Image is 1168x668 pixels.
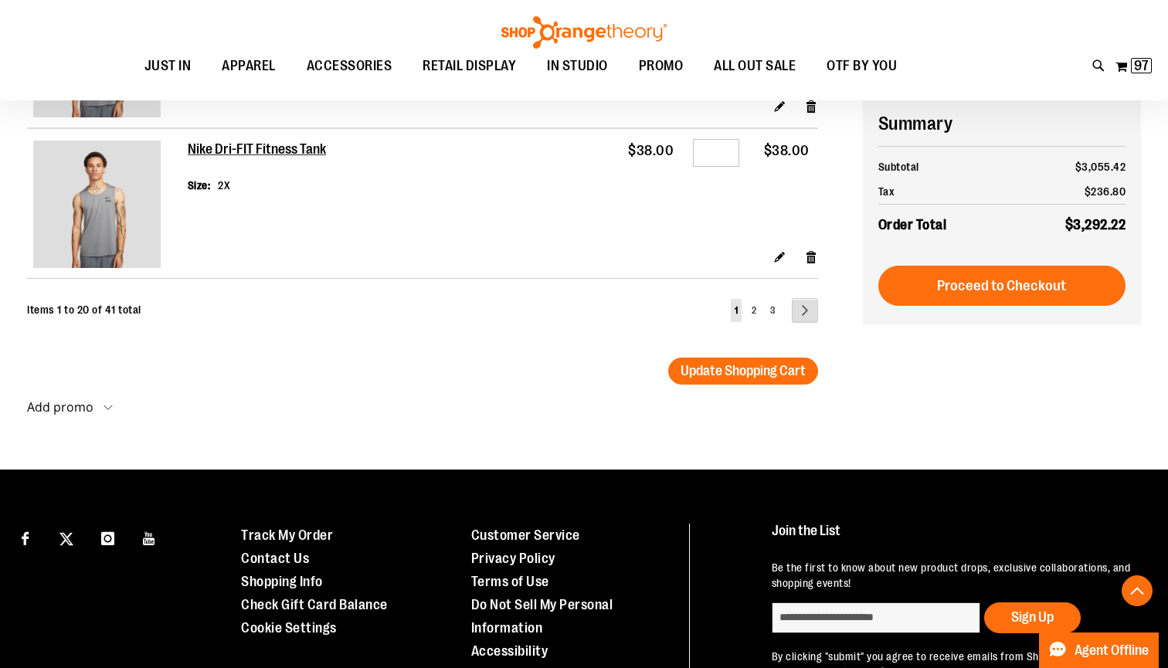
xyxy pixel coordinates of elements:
[668,358,818,385] button: Update Shopping Cart
[241,620,337,636] a: Cookie Settings
[878,213,947,236] strong: Order Total
[1075,643,1149,658] span: Agent Offline
[27,303,141,316] span: Items 1 to 20 of 41 total
[471,574,549,589] a: Terms of Use
[241,574,323,589] a: Shopping Info
[218,178,230,193] dd: 2X
[878,154,1015,179] th: Subtotal
[1134,58,1149,73] span: 97
[471,643,548,659] a: Accessibility
[307,49,392,83] span: ACCESSORIES
[33,141,182,272] a: Nike Dri-FIT Fitness Tank
[628,143,674,158] span: $38.00
[878,266,1126,306] button: Proceed to Checkout
[766,299,779,322] a: 3
[144,49,192,83] span: JUST IN
[772,560,1138,591] p: Be the first to know about new product drops, exclusive collaborations, and shopping events!
[735,305,738,316] span: 1
[714,49,796,83] span: ALL OUT SALE
[1075,161,1126,173] span: $3,055.42
[772,602,980,633] input: enter email
[770,305,776,316] span: 3
[547,49,608,83] span: IN STUDIO
[748,299,760,322] a: 2
[241,597,388,612] a: Check Gift Card Balance
[33,141,161,268] img: Nike Dri-FIT Fitness Tank
[827,49,897,83] span: OTF BY YOU
[772,524,1138,552] h4: Join the List
[764,143,810,158] span: $38.00
[984,602,1081,633] button: Sign Up
[878,179,1015,205] th: Tax
[1039,632,1159,668] button: Agent Offline
[471,597,613,636] a: Do Not Sell My Personal Information
[188,178,211,193] dt: Size
[805,98,818,114] a: Remove item
[1065,217,1126,232] span: $3,292.22
[499,16,669,49] img: Shop Orangetheory
[471,527,580,543] a: Customer Service
[12,524,39,551] a: Visit our Facebook page
[639,49,684,83] span: PROMO
[136,524,163,551] a: Visit our Youtube page
[188,141,328,158] a: Nike Dri-FIT Fitness Tank
[241,551,309,566] a: Contact Us
[1122,575,1153,606] button: Back To Top
[241,527,333,543] a: Track My Order
[681,363,806,378] span: Update Shopping Cart
[27,398,93,415] strong: Add promo
[94,524,121,551] a: Visit our Instagram page
[1011,609,1054,625] span: Sign Up
[471,551,555,566] a: Privacy Policy
[878,110,1126,137] h2: Summary
[1085,185,1126,198] span: $236.80
[937,277,1066,294] span: Proceed to Checkout
[805,249,818,265] a: Remove item
[752,305,756,316] span: 2
[53,524,80,551] a: Visit our X page
[423,49,516,83] span: RETAIL DISPLAY
[222,49,276,83] span: APPAREL
[27,400,113,422] button: Add promo
[59,532,73,546] img: Twitter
